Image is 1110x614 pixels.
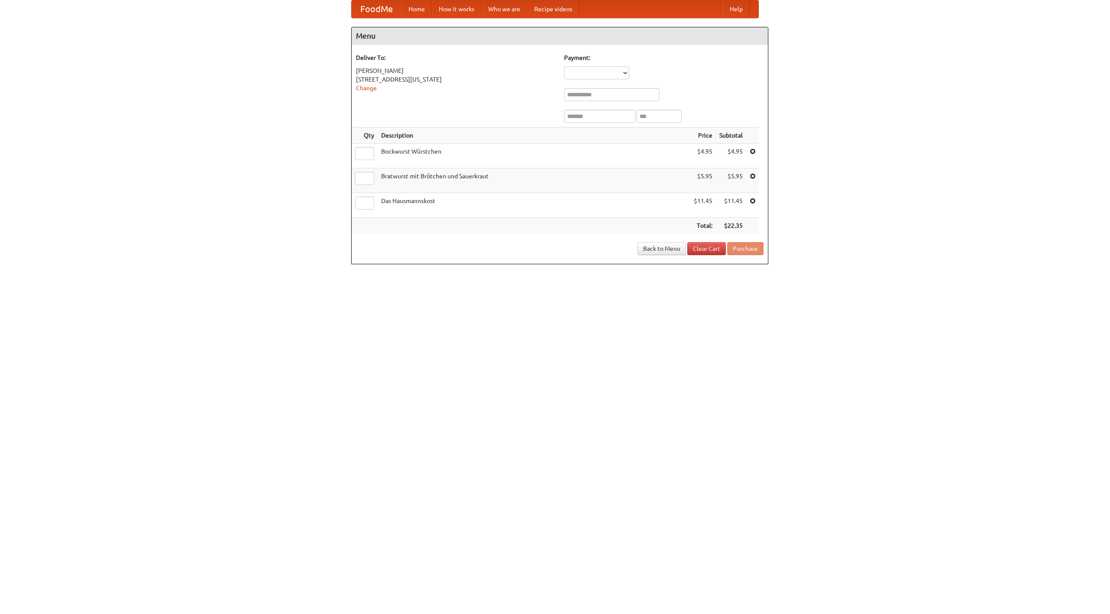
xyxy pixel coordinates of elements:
[716,128,746,144] th: Subtotal
[378,144,690,168] td: Bockwurst Würstchen
[637,242,686,255] a: Back to Menu
[690,144,716,168] td: $4.95
[564,53,764,62] h5: Payment:
[402,0,432,18] a: Home
[352,128,378,144] th: Qty
[356,85,377,92] a: Change
[356,53,555,62] h5: Deliver To:
[481,0,527,18] a: Who we are
[352,27,768,45] h4: Menu
[690,128,716,144] th: Price
[378,128,690,144] th: Description
[716,218,746,234] th: $22.35
[356,75,555,84] div: [STREET_ADDRESS][US_STATE]
[727,242,764,255] button: Purchase
[716,193,746,218] td: $11.45
[723,0,750,18] a: Help
[716,144,746,168] td: $4.95
[716,168,746,193] td: $5.95
[527,0,579,18] a: Recipe videos
[378,168,690,193] td: Bratwurst mit Brötchen und Sauerkraut
[356,66,555,75] div: [PERSON_NAME]
[690,168,716,193] td: $5.95
[687,242,726,255] a: Clear Cart
[690,218,716,234] th: Total:
[432,0,481,18] a: How it works
[352,0,402,18] a: FoodMe
[690,193,716,218] td: $11.45
[378,193,690,218] td: Das Hausmannskost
